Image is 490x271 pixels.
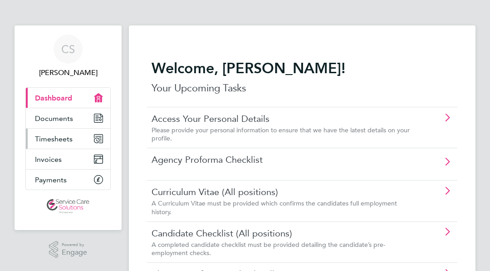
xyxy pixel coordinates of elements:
[152,186,412,198] a: Curriculum Vitae (All positions)
[26,170,110,190] a: Payments
[152,59,453,77] h2: Welcome, [PERSON_NAME]!
[61,43,75,55] span: CS
[26,129,110,149] a: Timesheets
[25,67,111,78] span: Cherrelle Sangster
[26,149,110,169] a: Invoices
[152,241,385,257] span: A completed candidate checklist must be provided detailing the candidate’s pre-employment checks.
[62,249,87,256] span: Engage
[152,154,412,166] a: Agency Proforma Checklist
[35,114,73,123] span: Documents
[152,113,412,125] a: Access Your Personal Details
[47,199,89,214] img: servicecare-logo-retina.png
[35,155,62,164] span: Invoices
[62,241,87,249] span: Powered by
[152,227,412,239] a: Candidate Checklist (All positions)
[15,25,122,230] nav: Main navigation
[35,135,73,143] span: Timesheets
[25,35,111,78] a: CS[PERSON_NAME]
[152,81,453,95] p: Your Upcoming Tasks
[35,94,72,102] span: Dashboard
[152,126,410,142] span: Please provide your personal information to ensure that we have the latest details on your profile.
[26,88,110,108] a: Dashboard
[25,199,111,214] a: Go to home page
[152,199,397,216] span: A Curriculum Vitae must be provided which confirms the candidates full employment history.
[26,108,110,128] a: Documents
[35,176,67,184] span: Payments
[49,241,88,258] a: Powered byEngage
